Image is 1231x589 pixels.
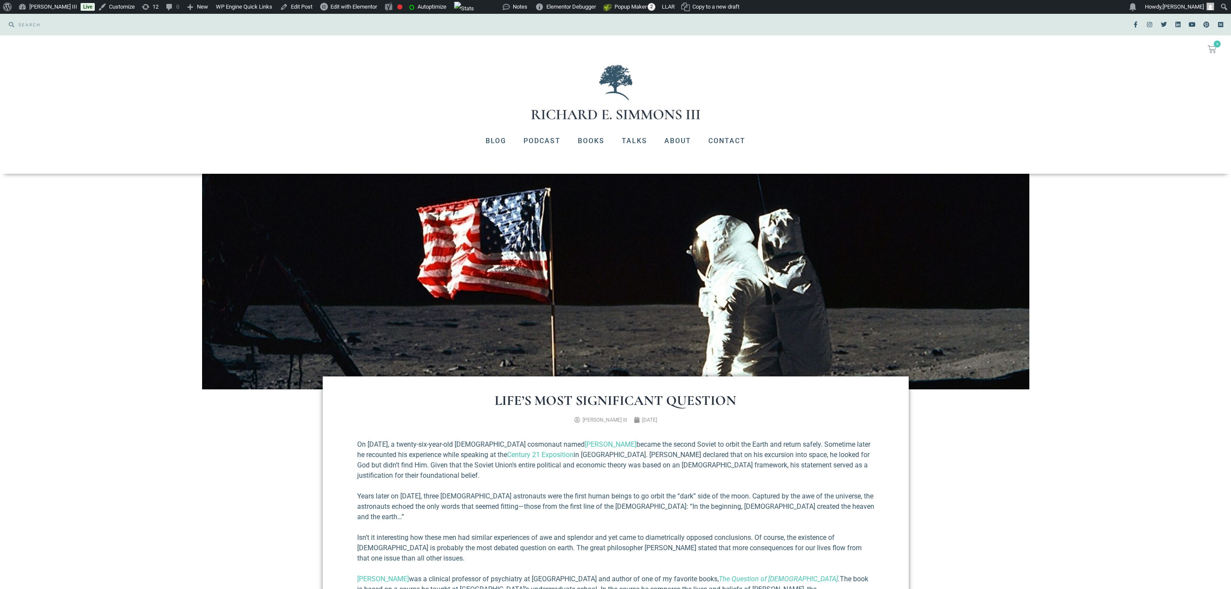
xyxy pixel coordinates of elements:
[357,439,874,481] p: On [DATE], a twenty-six-year-old [DEMOGRAPHIC_DATA] cosmonaut named became the second Soviet to o...
[397,4,402,9] div: Focus keyphrase not set
[357,575,409,583] a: [PERSON_NAME]
[719,575,838,583] a: The Question of [DEMOGRAPHIC_DATA]
[477,130,515,152] a: Blog
[1214,41,1221,47] span: 0
[14,18,611,31] input: SEARCH
[585,440,636,448] a: [PERSON_NAME]
[583,417,627,423] span: [PERSON_NAME] III
[719,575,840,583] em: .
[202,174,1029,389] img: nasa-UeSpvB0Qo88-unsplash
[81,3,95,11] a: Live
[507,451,573,459] a: Century 21 Exposition
[613,130,656,152] a: Talks
[656,130,700,152] a: About
[1162,3,1204,10] span: [PERSON_NAME]
[515,130,569,152] a: Podcast
[700,130,754,152] a: Contact
[642,417,657,423] time: [DATE]
[357,394,874,407] h1: Life’s Most Significant Question
[330,3,377,10] span: Edit with Elementor
[357,533,874,564] p: Isn’t it interesting how these men had similar experiences of awe and splendor and yet came to di...
[1197,40,1227,59] a: 0
[569,130,613,152] a: Books
[357,491,874,522] p: Years later on [DATE], three [DEMOGRAPHIC_DATA] astronauts were the first human beings to go orbi...
[648,3,655,11] span: 2
[634,416,657,424] a: [DATE]
[454,2,474,16] img: Views over 48 hours. Click for more Jetpack Stats.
